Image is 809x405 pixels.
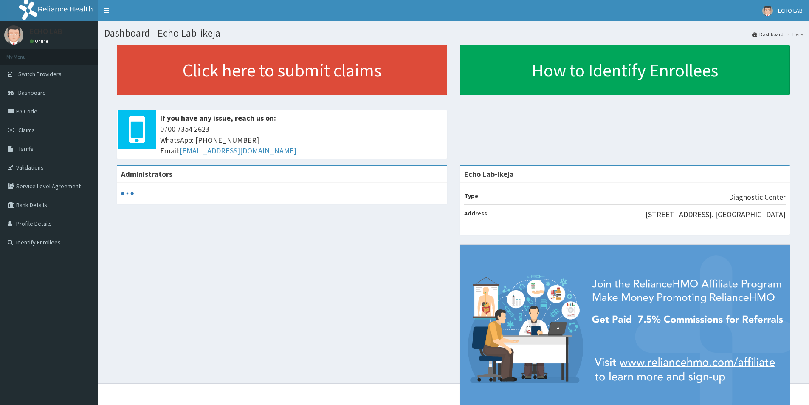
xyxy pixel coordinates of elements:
p: Diagnostic Center [729,192,786,203]
b: Administrators [121,169,172,179]
b: If you have any issue, reach us on: [160,113,276,123]
b: Type [464,192,478,200]
a: How to Identify Enrollees [460,45,790,95]
a: Dashboard [752,31,784,38]
span: ECHO LAB [778,7,803,14]
svg: audio-loading [121,187,134,200]
span: Claims [18,126,35,134]
img: User Image [762,6,773,16]
span: Tariffs [18,145,34,153]
p: [STREET_ADDRESS]. [GEOGRAPHIC_DATA] [646,209,786,220]
h1: Dashboard - Echo Lab-ikeja [104,28,803,39]
img: User Image [4,25,23,45]
span: Dashboard [18,89,46,96]
b: Address [464,210,487,217]
a: Online [30,38,50,44]
span: 0700 7354 2623 WhatsApp: [PHONE_NUMBER] Email: [160,124,443,156]
a: [EMAIL_ADDRESS][DOMAIN_NAME] [180,146,296,156]
li: Here [784,31,803,38]
a: Click here to submit claims [117,45,447,95]
p: ECHO LAB [30,28,62,35]
strong: Echo Lab-ikeja [464,169,514,179]
span: Switch Providers [18,70,62,78]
